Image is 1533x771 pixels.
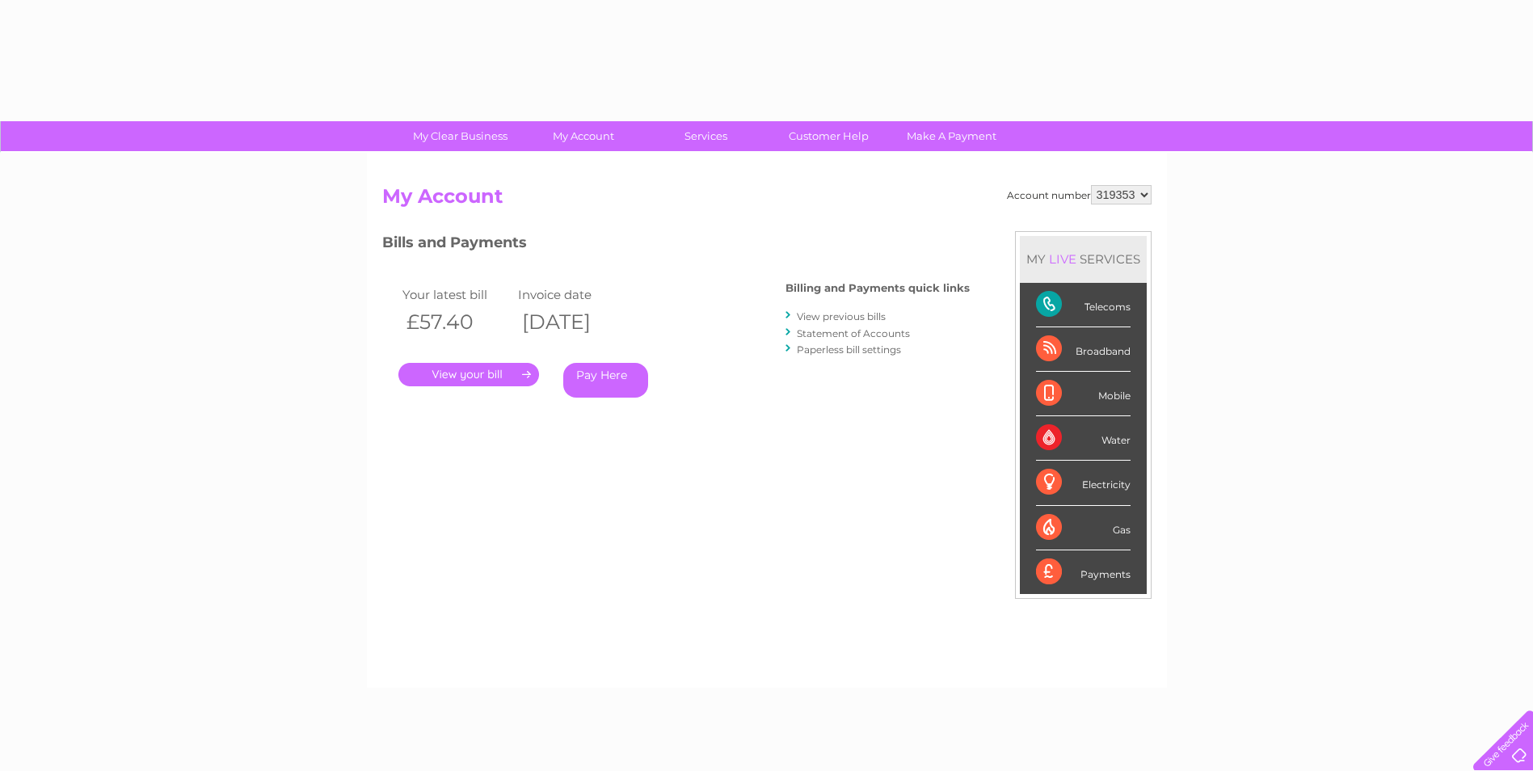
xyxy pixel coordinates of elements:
td: Invoice date [514,284,630,305]
th: [DATE] [514,305,630,339]
a: Paperless bill settings [797,343,901,356]
h3: Bills and Payments [382,231,970,259]
div: Electricity [1036,461,1131,505]
a: Customer Help [762,121,895,151]
div: Mobile [1036,372,1131,416]
a: View previous bills [797,310,886,322]
th: £57.40 [398,305,515,339]
div: Account number [1007,185,1152,204]
div: Water [1036,416,1131,461]
div: MY SERVICES [1020,236,1147,282]
div: Telecoms [1036,283,1131,327]
div: Broadband [1036,327,1131,372]
h4: Billing and Payments quick links [785,282,970,294]
a: My Account [516,121,650,151]
a: Make A Payment [885,121,1018,151]
div: Payments [1036,550,1131,594]
a: . [398,363,539,386]
a: Services [639,121,773,151]
td: Your latest bill [398,284,515,305]
a: My Clear Business [394,121,527,151]
a: Statement of Accounts [797,327,910,339]
a: Pay Here [563,363,648,398]
div: Gas [1036,506,1131,550]
h2: My Account [382,185,1152,216]
div: LIVE [1046,251,1080,267]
